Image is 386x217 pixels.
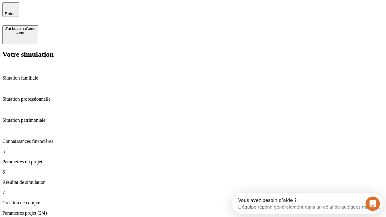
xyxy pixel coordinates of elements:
[2,2,19,17] button: Retour
[6,10,148,16] div: L’équipe répond généralement dans un délai de quelques minutes.
[2,149,384,154] p: 5
[2,190,384,195] p: 7
[2,96,384,102] p: Situation professionnelle
[2,2,166,19] div: Ouvrir le Messenger Intercom
[2,200,384,206] p: Création de compte
[2,118,384,123] p: Situation patrimoniale
[232,193,383,214] iframe: Intercom live chat discovery launcher
[2,169,384,175] p: 6
[5,11,17,16] span: Retour
[365,197,380,211] iframe: Intercom live chat
[2,139,384,144] p: Connaissances financières
[2,75,384,81] p: Situation familiale
[2,25,38,44] button: J’ai besoin d'aideAide
[5,26,36,31] div: J’ai besoin d'aide
[2,180,384,185] p: Résultat de simulation
[2,159,384,165] p: Paramètres du projet
[2,50,384,58] h2: Votre simulation
[6,5,148,10] div: Vous avez besoin d’aide ?
[5,31,36,35] div: Aide
[2,210,384,216] p: Paramètres projet (2/4)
